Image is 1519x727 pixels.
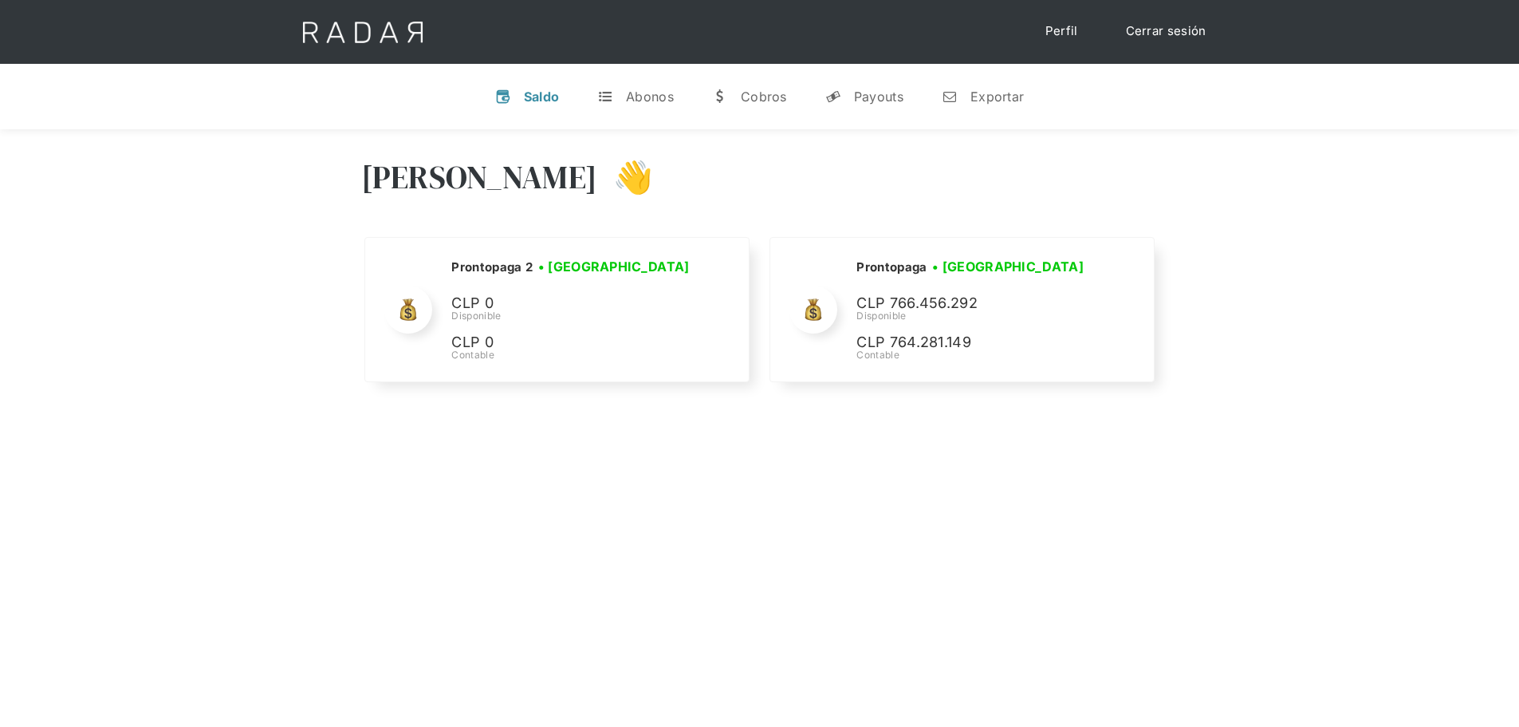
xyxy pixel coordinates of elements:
[825,89,841,105] div: y
[854,89,903,105] div: Payouts
[451,292,691,315] p: CLP 0
[597,89,613,105] div: t
[597,157,653,197] h3: 👋
[942,89,958,105] div: n
[451,348,695,362] div: Contable
[741,89,787,105] div: Cobros
[451,309,695,323] div: Disponible
[538,257,690,276] h3: • [GEOGRAPHIC_DATA]
[451,331,691,354] p: CLP 0
[856,331,1096,354] p: CLP 764.281.149
[1029,16,1094,47] a: Perfil
[524,89,560,105] div: Saldo
[451,259,533,275] h2: Prontopaga 2
[856,309,1096,323] div: Disponible
[856,292,1096,315] p: CLP 766.456.292
[970,89,1024,105] div: Exportar
[1110,16,1222,47] a: Cerrar sesión
[361,157,598,197] h3: [PERSON_NAME]
[856,348,1096,362] div: Contable
[495,89,511,105] div: v
[712,89,728,105] div: w
[626,89,674,105] div: Abonos
[856,259,927,275] h2: Prontopaga
[932,257,1084,276] h3: • [GEOGRAPHIC_DATA]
